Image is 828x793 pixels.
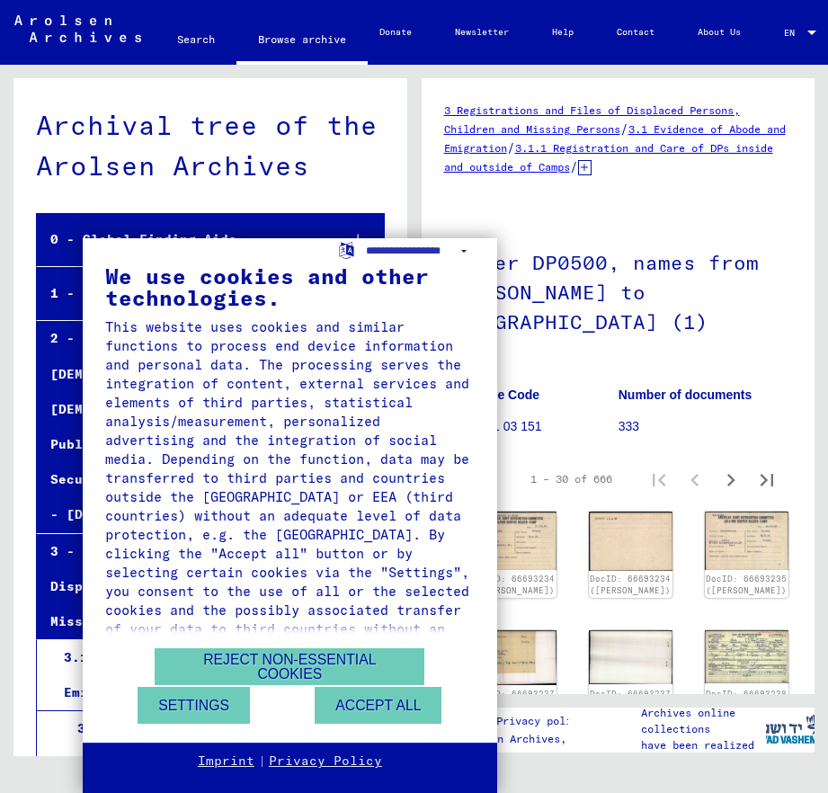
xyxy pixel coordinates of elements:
button: Settings [138,687,250,724]
a: Privacy Policy [269,753,382,771]
button: Accept all [315,687,441,724]
a: Imprint [198,753,254,771]
div: We use cookies and other technologies. [105,265,475,308]
button: Reject non-essential cookies [155,648,424,685]
div: This website uses cookies and similar functions to process end device information and personal da... [105,317,475,657]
